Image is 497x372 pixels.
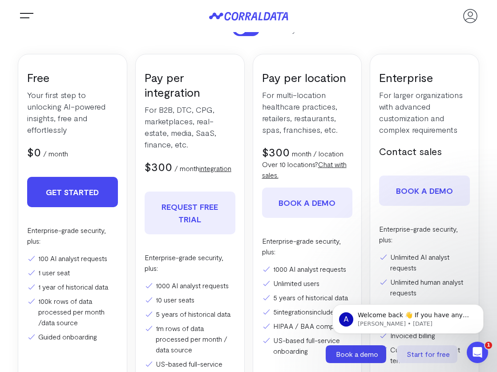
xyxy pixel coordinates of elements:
[319,286,497,348] iframe: Intercom notifications message
[199,164,231,172] a: integration
[145,252,235,274] p: Enterprise-grade security, plus:
[379,277,470,298] li: Unlimited human analyst requests
[27,282,118,292] li: 1 year of historical data
[485,342,492,349] span: 1
[262,335,353,356] li: US-based full-service onboarding
[379,70,470,85] h3: Enterprise
[27,331,118,342] li: Guided onboarding
[379,224,470,245] p: Enterprise-grade security, plus:
[326,345,388,363] a: Book a demo
[262,321,353,331] li: HIPAA / BAA compliance
[262,159,353,180] p: Over 10 locations?
[262,188,353,218] a: Book a demo
[27,267,118,278] li: 1 user seat
[174,163,231,174] p: / month
[379,89,470,135] p: For larger organizations with advanced customization and complex requirements
[262,236,353,257] p: Enterprise-grade security, plus:
[145,309,235,319] li: 5 years of historical data
[18,7,36,25] button: Trigger Menu
[292,148,343,159] p: month / location
[41,318,78,327] a: data source
[262,307,353,317] li: 5 included
[27,177,118,207] a: Get Started
[43,148,68,159] p: / month
[27,296,118,328] li: 100k rows of data processed per month /
[145,192,235,234] a: REQUEST FREE TRIAL
[145,104,235,150] p: For B2B, DTC, CPG, marketplaces, real-estate, media, SaaS, finance, etc.
[262,292,353,303] li: 5 years of historical data
[145,323,235,355] li: 1m rows of data processed per month / data source
[27,89,118,135] p: Your first step to unlocking AI-powered insights, free and effortlessly
[27,70,118,85] h3: Free
[467,342,488,363] iframe: Intercom live chat
[262,264,353,274] li: 1000 AI analyst requests
[397,345,459,363] a: Start for free
[145,280,235,291] li: 1000 AI analyst requests
[145,70,235,99] h3: Pay per integration
[379,176,470,206] a: Book a demo
[379,252,470,273] li: Unlimited AI analyst requests
[262,278,353,289] li: Unlimited users
[145,294,235,305] li: 10 user seats
[27,253,118,264] li: 100 AI analyst requests
[27,225,118,246] p: Enterprise-grade security, plus:
[336,350,378,358] span: Book a demo
[262,89,353,135] p: For multi-location healthcare practices, retailers, restaurants, spas, franchises, etc.
[277,307,312,316] a: integrations
[27,145,41,159] span: $0
[262,70,353,85] h3: Pay per location
[145,159,172,173] span: $300
[379,144,470,158] h5: Contact sales
[262,145,290,159] span: $300
[407,350,450,358] span: Start for free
